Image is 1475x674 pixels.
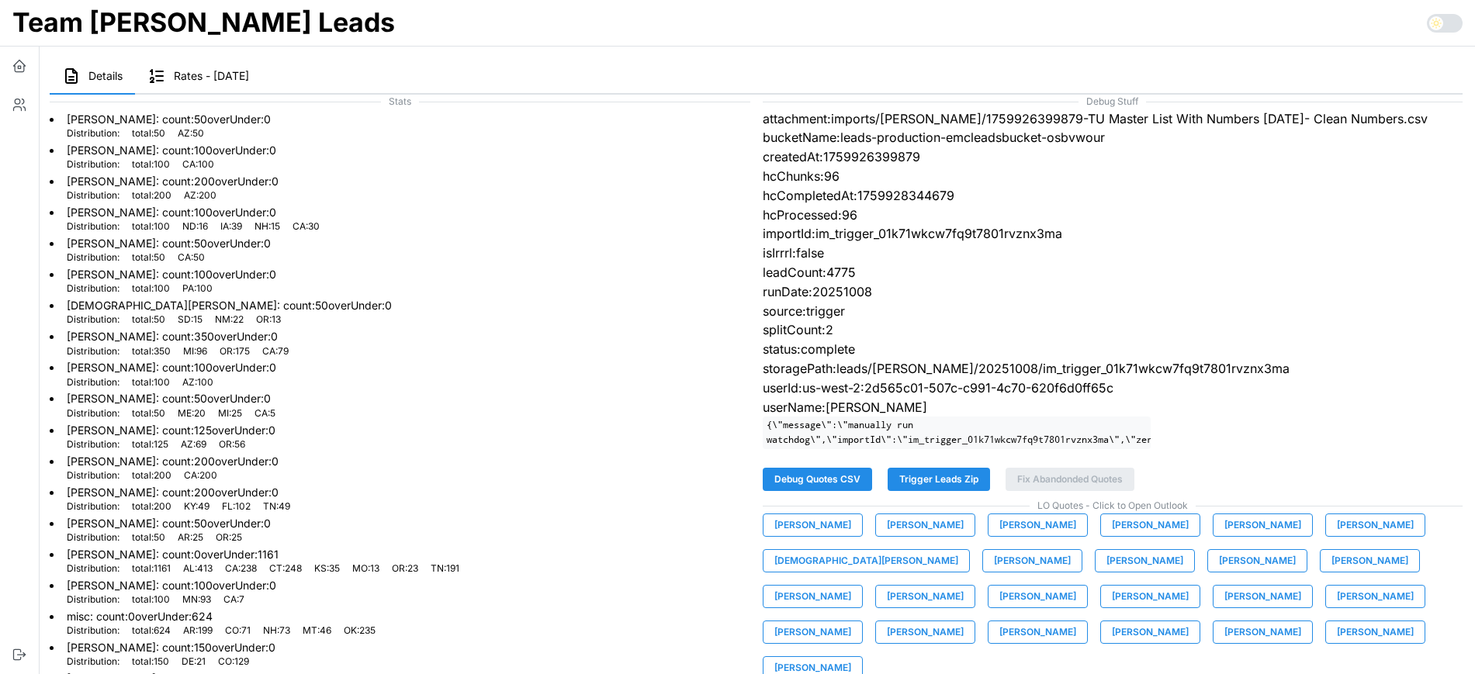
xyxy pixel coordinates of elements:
p: total : 1161 [132,562,171,575]
button: [PERSON_NAME] [1213,585,1313,608]
p: Distribution: [67,220,119,233]
span: [PERSON_NAME] [1112,514,1189,536]
p: [PERSON_NAME] : count: 50 overUnder: 0 [67,516,271,531]
p: total : 200 [132,500,171,513]
p: [PERSON_NAME] : count: 100 overUnder: 0 [67,360,276,375]
p: CA : 50 [178,251,205,264]
p: AZ : 50 [178,127,204,140]
p: [PERSON_NAME] : count: 200 overUnder: 0 [67,485,290,500]
button: [PERSON_NAME] [1320,549,1420,572]
p: MO : 13 [352,562,379,575]
span: Details [88,71,123,81]
span: Rates - [DATE] [174,71,249,81]
p: MI : 25 [218,407,242,420]
p: [PERSON_NAME] : count: 50 overUnder: 0 [67,236,271,251]
p: total : 50 [132,251,165,264]
p: userId:us-west-2:2d565c01-507c-c991-4c70-620f6d0ff65c [763,378,1463,398]
button: [PERSON_NAME] [875,513,975,537]
p: hcProcessed:96 [763,206,1463,225]
span: [PERSON_NAME] [887,621,964,643]
p: [PERSON_NAME] : count: 200 overUnder: 0 [67,174,279,189]
p: source:trigger [763,302,1463,321]
p: Distribution: [67,562,119,575]
p: NH : 15 [254,220,280,233]
p: TN : 49 [263,500,290,513]
span: [PERSON_NAME] [1224,621,1301,643]
span: Debug Quotes CSV [774,468,860,490]
p: ND : 16 [182,220,208,233]
span: Fix Abandonded Quotes [1017,468,1123,490]
p: AR : 199 [183,624,213,638]
p: AZ : 200 [184,189,216,202]
span: [PERSON_NAME] [1337,586,1414,607]
span: [PERSON_NAME] [1219,550,1296,572]
p: leadCount:4775 [763,263,1463,282]
span: [DEMOGRAPHIC_DATA][PERSON_NAME] [774,550,958,572]
p: [PERSON_NAME] : count: 200 overUnder: 0 [67,454,279,469]
p: CA : 7 [223,593,244,607]
button: [PERSON_NAME] [1207,549,1307,572]
p: CA : 30 [293,220,320,233]
span: [PERSON_NAME] [999,514,1076,536]
span: [PERSON_NAME] [1112,621,1189,643]
p: total : 150 [132,655,169,669]
p: total : 125 [132,438,168,451]
p: Distribution: [67,531,119,544]
p: total : 100 [132,593,170,607]
p: KY : 49 [184,500,209,513]
p: CO : 129 [218,655,249,669]
p: Distribution: [67,624,119,638]
button: [PERSON_NAME] [1100,620,1200,644]
span: Trigger Leads Zip [899,468,978,490]
p: [PERSON_NAME] : count: 350 overUnder: 0 [67,329,289,344]
p: isIrrrl:false [763,244,1463,263]
p: Distribution: [67,438,119,451]
p: Distribution: [67,127,119,140]
span: [PERSON_NAME] [1224,514,1301,536]
button: [PERSON_NAME] [1325,513,1425,537]
p: AZ : 100 [182,376,213,389]
p: [PERSON_NAME] : count: 125 overUnder: 0 [67,423,275,438]
p: AL : 413 [183,562,213,575]
p: Distribution: [67,407,119,420]
p: KS : 35 [314,562,340,575]
span: [PERSON_NAME] [774,514,851,536]
p: storagePath:leads/[PERSON_NAME]/20251008/im_trigger_01k71wkcw7fq9t7801rvznx3ma [763,359,1463,378]
p: AZ : 69 [181,438,206,451]
p: total : 200 [132,469,171,482]
p: Distribution: [67,251,119,264]
p: OR : 175 [220,345,250,358]
button: [PERSON_NAME] [1100,513,1200,537]
p: CA : 79 [262,345,289,358]
button: [PERSON_NAME] [1325,585,1425,608]
span: Stats [50,95,750,109]
span: [PERSON_NAME] [1337,514,1414,536]
p: MT : 46 [303,624,331,638]
button: [PERSON_NAME] [988,620,1088,644]
button: [PERSON_NAME] [763,585,863,608]
span: Debug Stuff [763,95,1463,109]
p: Distribution: [67,158,119,171]
p: status:complete [763,340,1463,359]
p: ME : 20 [178,407,206,420]
p: total : 50 [132,313,165,327]
p: OR : 56 [219,438,245,451]
span: LO Quotes - Click to Open Outlook [763,499,1463,513]
p: [PERSON_NAME] : count: 100 overUnder: 0 [67,578,276,593]
p: [DEMOGRAPHIC_DATA][PERSON_NAME] : count: 50 overUnder: 0 [67,298,392,313]
p: misc : count: 0 overUnder: 624 [67,609,376,624]
p: DE : 21 [182,655,206,669]
p: CA : 200 [184,469,217,482]
p: Distribution: [67,376,119,389]
span: [PERSON_NAME] [1224,586,1301,607]
button: [PERSON_NAME] [988,513,1088,537]
button: [PERSON_NAME] [875,620,975,644]
p: runDate:20251008 [763,282,1463,302]
p: Distribution: [67,345,119,358]
button: [PERSON_NAME] [1213,513,1313,537]
p: createdAt:1759926399879 [763,147,1463,167]
p: attachment:imports/[PERSON_NAME]/1759926399879-TU Master List With Numbers [DATE]- Clean Numbers.csv [763,109,1463,129]
p: hcCompletedAt:1759928344679 [763,186,1463,206]
p: [PERSON_NAME] : count: 50 overUnder: 0 [67,112,271,127]
p: Distribution: [67,189,119,202]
